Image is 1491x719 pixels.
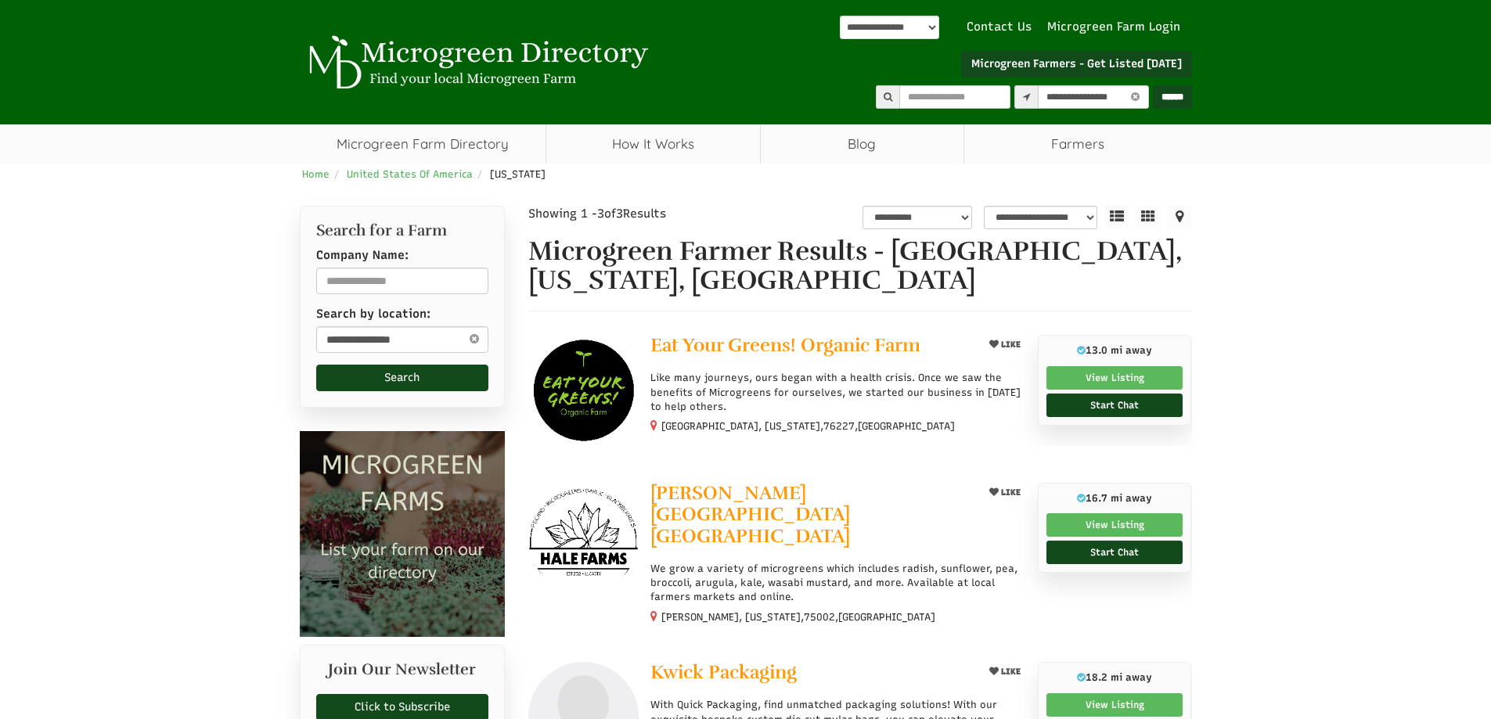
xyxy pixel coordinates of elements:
h2: Search for a Farm [316,222,489,239]
img: Microgreen Farms list your microgreen farm today [300,431,506,637]
img: Eat Your Greens! Organic Farm [528,335,639,445]
span: 76227 [823,419,855,433]
div: Powered by [840,16,939,39]
div: Showing 1 - of Results [528,206,749,222]
p: 16.7 mi away [1046,491,1183,505]
label: Company Name: [316,247,409,264]
select: Language Translate Widget [840,16,939,39]
a: View Listing [1046,366,1183,390]
a: [PERSON_NAME][GEOGRAPHIC_DATA] [GEOGRAPHIC_DATA] [650,483,971,550]
label: Search by location: [316,306,430,322]
h1: Microgreen Farmer Results - [GEOGRAPHIC_DATA], [US_STATE], [GEOGRAPHIC_DATA] [528,237,1192,296]
select: overall_rating_filter-1 [863,206,972,229]
span: Kwick Packaging [650,660,797,684]
img: Hale Farms TX [528,483,639,593]
p: Like many journeys, ours began with a health crisis. Once we saw the benefits of Microgreens for ... [650,371,1025,414]
span: [PERSON_NAME][GEOGRAPHIC_DATA] [GEOGRAPHIC_DATA] [650,481,850,548]
img: Microgreen Directory [300,35,652,90]
a: View Listing [1046,693,1183,717]
a: Contact Us [959,19,1039,35]
a: United States Of America [347,168,473,180]
span: 75002 [804,610,835,624]
small: [PERSON_NAME], [US_STATE], , [661,611,935,623]
span: [GEOGRAPHIC_DATA] [838,610,935,624]
p: 13.0 mi away [1046,343,1183,358]
a: Microgreen Farmers - Get Listed [DATE] [961,51,1192,77]
h2: Join Our Newsletter [316,661,489,686]
small: [GEOGRAPHIC_DATA], [US_STATE], , [661,420,955,432]
a: Kwick Packaging [650,662,971,686]
a: Start Chat [1046,394,1183,417]
a: Start Chat [1046,541,1183,564]
span: 3 [616,207,623,221]
span: [GEOGRAPHIC_DATA] [858,419,955,433]
span: LIKE [999,487,1021,498]
button: LIKE [984,335,1026,354]
a: Home [302,168,330,180]
a: View Listing [1046,513,1183,537]
button: LIKE [984,483,1026,502]
span: Eat Your Greens! Organic Farm [650,333,920,357]
button: LIKE [984,662,1026,681]
a: Eat Your Greens! Organic Farm [650,335,971,359]
p: 18.2 mi away [1046,670,1183,685]
span: LIKE [999,667,1021,677]
p: We grow a variety of microgreens which includes radish, sunflower, pea, broccoli, arugula, kale, ... [650,562,1025,605]
select: sortbox-1 [984,206,1097,229]
span: Farmers [964,124,1192,164]
a: How It Works [546,124,760,164]
span: 3 [597,207,604,221]
a: Blog [761,124,963,164]
a: Microgreen Farm Directory [300,124,546,164]
button: Search [316,365,489,391]
a: Microgreen Farm Login [1047,19,1188,35]
span: [US_STATE] [490,168,546,180]
span: LIKE [999,340,1021,350]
